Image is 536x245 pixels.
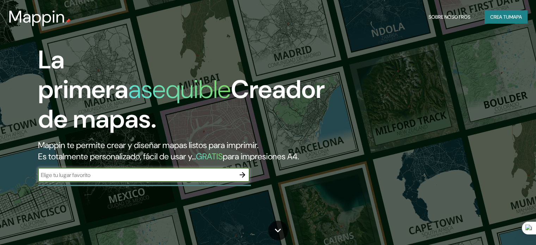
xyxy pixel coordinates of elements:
[509,14,522,20] font: mapa
[223,151,299,162] font: para impresiones A4.
[38,171,235,179] input: Elige tu lugar favorito
[65,18,71,24] img: pin de mapeo
[196,151,223,162] font: GRATIS
[426,10,473,24] button: Sobre nosotros
[490,14,509,20] font: Crea tu
[8,6,65,28] font: Mappin
[128,73,231,106] font: asequible
[38,140,258,151] font: Mappin te permite crear y diseñar mapas listos para imprimir.
[485,10,528,24] button: Crea tumapa
[38,73,325,135] font: Creador de mapas.
[429,14,470,20] font: Sobre nosotros
[38,151,196,162] font: Es totalmente personalizado, fácil de usar y...
[38,43,128,106] font: La primera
